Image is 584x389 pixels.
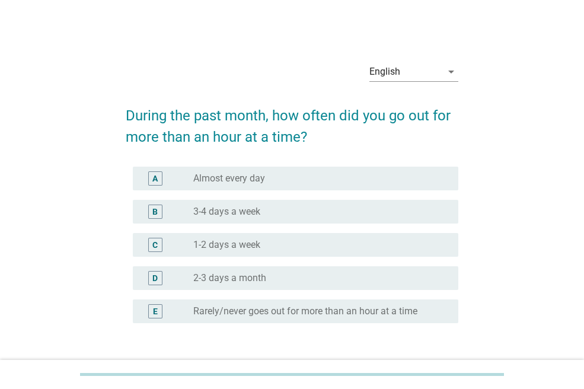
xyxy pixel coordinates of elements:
[193,239,260,251] label: 1-2 days a week
[193,173,265,184] label: Almost every day
[444,65,458,79] i: arrow_drop_down
[193,206,260,218] label: 3-4 days a week
[152,205,158,218] div: B
[193,305,417,317] label: Rarely/never goes out for more than an hour at a time
[152,172,158,184] div: A
[152,272,158,284] div: D
[193,272,266,284] label: 2-3 days a month
[152,238,158,251] div: C
[126,93,458,148] h2: During the past month, how often did you go out for more than an hour at a time?
[153,305,158,317] div: E
[369,66,400,77] div: English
